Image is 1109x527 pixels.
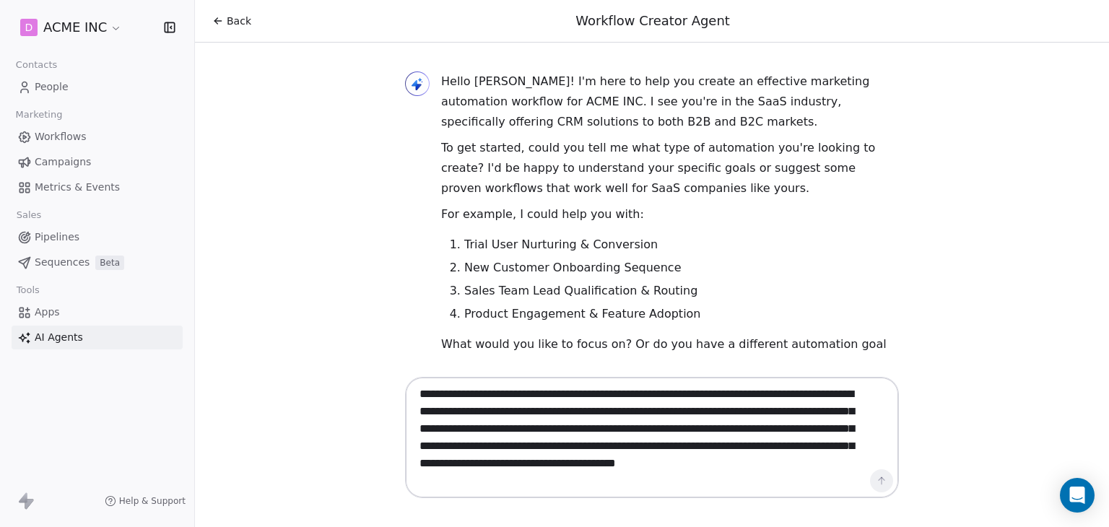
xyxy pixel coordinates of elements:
a: People [12,75,183,99]
span: AI Agents [35,330,83,345]
span: Marketing [9,104,69,126]
p: For example, I could help you with: [441,204,899,225]
span: Workflows [35,129,87,144]
a: Help & Support [105,495,186,507]
span: ACME INC [43,18,107,37]
p: To get started, could you tell me what type of automation you're looking to create? I'd be happy ... [441,138,899,199]
li: Sales Team Lead Qualification & Routing [464,282,899,300]
span: Apps [35,305,60,320]
span: Back [227,14,251,28]
a: Apps [12,300,183,324]
li: Trial User Nurturing & Conversion [464,236,899,253]
li: Product Engagement & Feature Adoption [464,305,899,323]
span: Metrics & Events [35,180,120,195]
li: New Customer Onboarding Sequence [464,259,899,276]
a: Metrics & Events [12,175,183,199]
span: D [25,20,33,35]
span: Tools [10,279,45,301]
span: Sales [10,204,48,226]
span: Sequences [35,255,90,270]
div: Open Intercom Messenger [1060,478,1095,513]
span: Pipelines [35,230,79,245]
span: Workflow Creator Agent [575,13,730,28]
p: What would you like to focus on? Or do you have a different automation goal [441,334,899,354]
span: Beta [95,256,124,270]
span: People [35,79,69,95]
a: SequencesBeta [12,251,183,274]
span: Help & Support [119,495,186,507]
a: Campaigns [12,150,183,174]
a: Workflows [12,125,183,149]
p: Hello [PERSON_NAME]! I'm here to help you create an effective marketing automation workflow for A... [441,71,899,132]
span: Campaigns [35,154,91,170]
button: DACME INC [17,15,125,40]
span: Contacts [9,54,64,76]
a: AI Agents [12,326,183,349]
a: Pipelines [12,225,183,249]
